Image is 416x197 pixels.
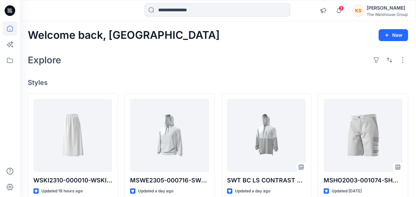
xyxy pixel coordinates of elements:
p: MSWE2305-000716-SWT GAM HOOD FRESH SLOUCHY [130,176,209,185]
a: WSKI2310-000010-WSKI HH LONG LINEN BL SKIRT [33,99,112,172]
div: KS [352,5,364,17]
h2: Explore [28,55,61,65]
span: 3 [339,6,344,11]
p: Updated a day ago [235,188,270,195]
div: The Warehouse Group [367,12,408,17]
a: MSWE2305-000716-SWT GAM HOOD FRESH SLOUCHY [130,99,209,172]
h2: Welcome back, [GEOGRAPHIC_DATA] [28,29,220,41]
a: SWT BC LS CONTRAST FLC HOOD PS-MSWE2108-000140 [227,99,306,172]
div: [PERSON_NAME] [367,4,408,12]
p: MSHO2003-001074-SHORT RVT UTILITY PS [324,176,402,185]
p: WSKI2310-000010-WSKI [PERSON_NAME] LINEN BL SKIRT [33,176,112,185]
p: SWT BC LS CONTRAST FLC HOOD PS-MSWE2108-000140 [227,176,306,185]
p: Updated [DATE] [332,188,362,195]
a: MSHO2003-001074-SHORT RVT UTILITY PS [324,99,402,172]
button: New [379,29,408,41]
h4: Styles [28,79,408,87]
p: Updated a day ago [138,188,173,195]
p: Updated 19 hours ago [41,188,83,195]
